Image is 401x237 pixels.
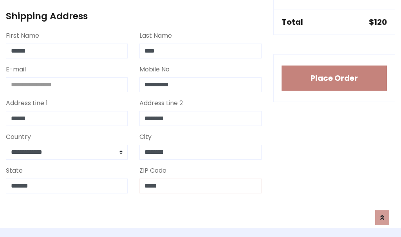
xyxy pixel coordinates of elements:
h4: Shipping Address [6,11,262,22]
h5: $ [369,17,387,27]
label: E-mail [6,65,26,74]
span: 120 [374,16,387,27]
button: Place Order [282,66,387,91]
label: Last Name [139,31,172,40]
label: Country [6,132,31,142]
label: City [139,132,152,142]
label: Mobile No [139,65,170,74]
h5: Total [282,17,303,27]
label: State [6,166,23,175]
label: Address Line 2 [139,98,183,108]
label: First Name [6,31,39,40]
label: ZIP Code [139,166,166,175]
label: Address Line 1 [6,98,48,108]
